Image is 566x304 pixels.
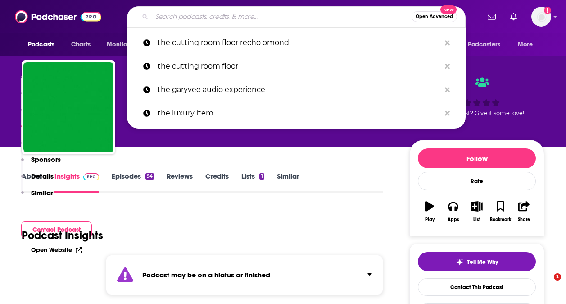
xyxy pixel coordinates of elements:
button: Bookmark [489,195,512,228]
div: Play [425,217,435,222]
a: Lists1 [241,172,264,193]
button: open menu [22,36,66,53]
span: Good podcast? Give it some love! [430,110,524,116]
div: Apps [448,217,459,222]
a: Credits [205,172,229,193]
img: User Profile [531,7,551,27]
div: List [473,217,480,222]
button: Show profile menu [531,7,551,27]
button: tell me why sparkleTell Me Why [418,252,536,271]
button: Play [418,195,441,228]
span: More [518,38,533,51]
p: Similar [31,189,53,197]
div: 1 [259,173,264,180]
button: open menu [512,36,544,53]
p: the luxury item [158,101,440,125]
section: Click to expand status details [106,255,383,295]
img: Podchaser - Follow, Share and Rate Podcasts [15,8,101,25]
img: The Cutting Room Floor [23,62,113,152]
div: Rate [418,172,536,190]
img: tell me why sparkle [456,258,463,266]
span: Open Advanced [416,14,453,19]
button: Follow [418,148,536,168]
span: For Podcasters [457,38,500,51]
p: the cutting room floor recho omondi [158,31,440,55]
span: New [440,5,457,14]
span: Charts [71,38,91,51]
input: Search podcasts, credits, & more... [152,9,412,24]
a: Show notifications dropdown [507,9,521,24]
a: Open Website [31,246,82,254]
button: Share [512,195,536,228]
div: Share [518,217,530,222]
span: 1 [554,273,561,281]
button: Similar [21,189,53,205]
span: Monitoring [107,38,139,51]
button: open menu [451,36,513,53]
button: Contact Podcast [21,221,92,238]
div: Search podcasts, credits, & more... [127,6,466,27]
div: 94 [145,173,154,180]
svg: Add a profile image [544,7,551,14]
button: List [465,195,489,228]
span: Podcasts [28,38,54,51]
a: the luxury item [127,101,466,125]
button: open menu [100,36,150,53]
p: Details [31,172,54,180]
a: Similar [277,172,299,193]
strong: Podcast may be on a hiatus or finished [142,271,270,279]
a: Contact This Podcast [418,278,536,296]
a: Charts [65,36,96,53]
span: Tell Me Why [467,258,498,266]
button: Apps [441,195,465,228]
span: Logged in as cgiron [531,7,551,27]
a: the cutting room floor [127,55,466,78]
p: the cutting room floor [158,55,440,78]
p: the garyvee audio experience [158,78,440,101]
a: the cutting room floor recho omondi [127,31,466,55]
a: Episodes94 [112,172,154,193]
iframe: Intercom live chat [535,273,557,295]
button: Open AdvancedNew [412,11,457,22]
a: Reviews [167,172,193,193]
div: Bookmark [490,217,511,222]
button: Details [21,172,54,189]
a: the garyvee audio experience [127,78,466,101]
a: Show notifications dropdown [484,9,499,24]
div: Good podcast? Give it some love! [409,69,544,124]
